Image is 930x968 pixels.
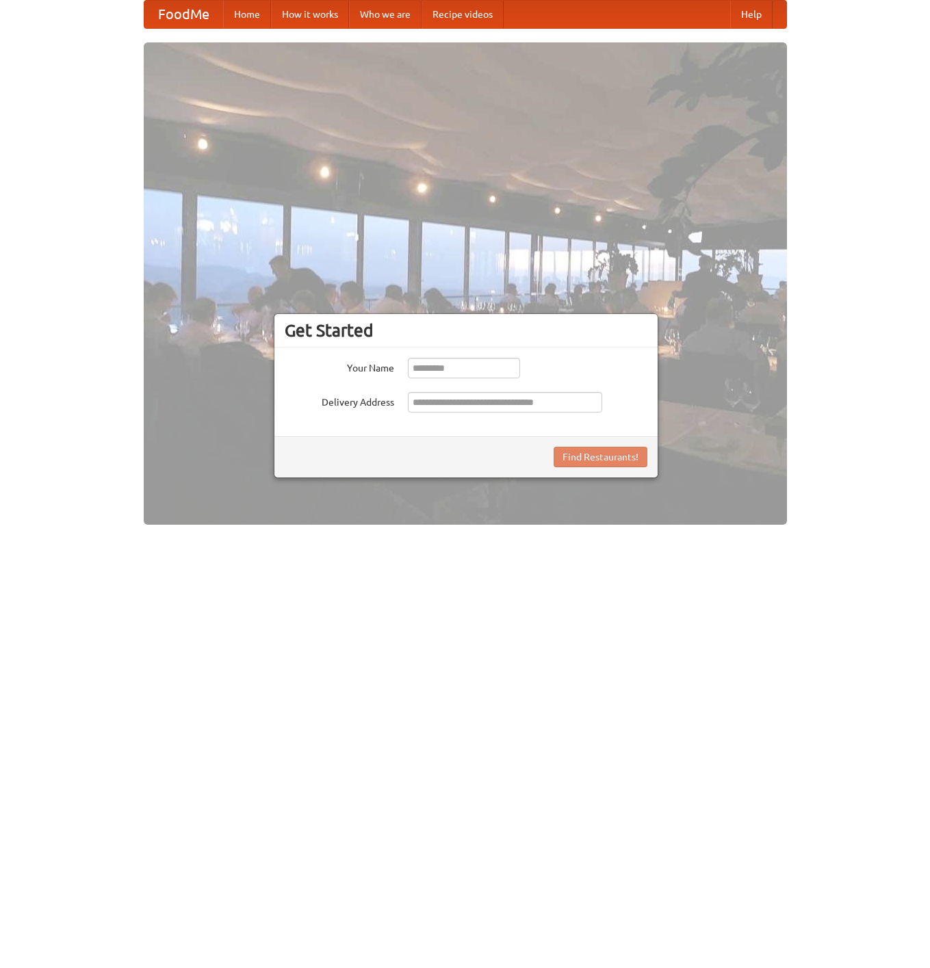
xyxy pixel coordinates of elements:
[271,1,349,28] a: How it works
[285,392,394,409] label: Delivery Address
[223,1,271,28] a: Home
[730,1,773,28] a: Help
[144,1,223,28] a: FoodMe
[349,1,422,28] a: Who we are
[285,320,647,341] h3: Get Started
[422,1,504,28] a: Recipe videos
[285,358,394,375] label: Your Name
[554,447,647,467] button: Find Restaurants!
